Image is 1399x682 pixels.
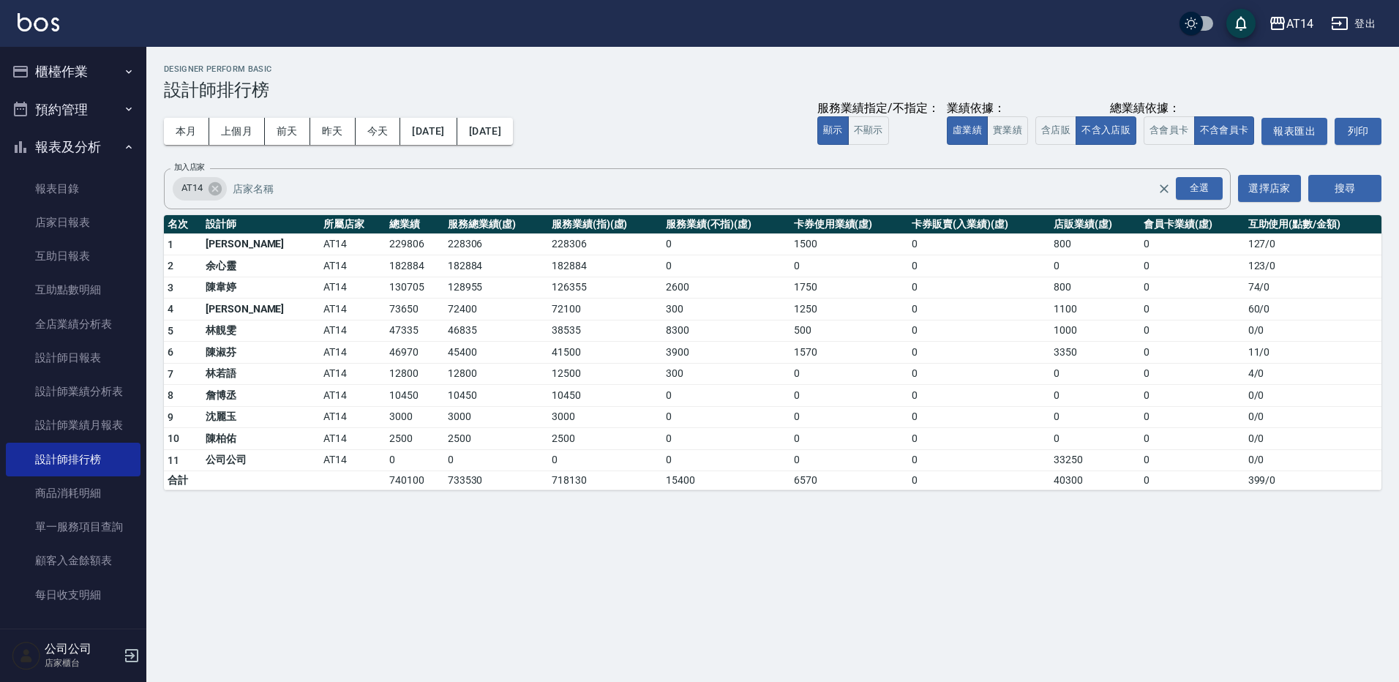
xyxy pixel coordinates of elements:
td: 0 [908,299,1050,321]
label: 加入店家 [174,162,205,173]
td: 38535 [548,320,662,342]
td: 12800 [386,363,443,385]
td: 127 / 0 [1245,233,1381,255]
td: 11 / 0 [1245,342,1381,364]
td: 3900 [662,342,790,364]
button: 搜尋 [1308,175,1381,202]
button: AT14 [1263,9,1319,39]
td: AT14 [320,255,386,277]
button: 報表及分析 [6,128,140,166]
td: 60 / 0 [1245,299,1381,321]
td: 0 / 0 [1245,320,1381,342]
td: AT14 [320,277,386,299]
td: 228306 [548,233,662,255]
img: Person [12,641,41,670]
td: 林靚雯 [202,320,320,342]
td: 733530 [444,471,548,490]
th: 服務總業績(虛) [444,215,548,234]
button: 實業績 [987,116,1028,145]
td: 詹博丞 [202,385,320,407]
button: save [1226,9,1256,38]
td: 0 [1140,233,1244,255]
td: 123 / 0 [1245,255,1381,277]
td: 300 [662,363,790,385]
td: 0 [1140,320,1244,342]
a: 店家日報表 [6,206,140,239]
span: 8 [168,389,173,401]
td: 3350 [1050,342,1140,364]
td: 0 [662,428,790,450]
td: 0 [662,449,790,471]
td: 0 [908,363,1050,385]
th: 所屬店家 [320,215,386,234]
td: AT14 [320,428,386,450]
td: 1500 [790,233,908,255]
h3: 設計師排行榜 [164,80,1381,100]
button: 櫃檯作業 [6,53,140,91]
td: 1750 [790,277,908,299]
td: 0 [444,449,548,471]
button: 預約管理 [6,91,140,129]
button: [DATE] [400,118,457,145]
a: 報表匯出 [1261,118,1327,145]
td: 399 / 0 [1245,471,1381,490]
td: 余心靈 [202,255,320,277]
td: 0 [1140,449,1244,471]
td: 8300 [662,320,790,342]
a: 設計師日報表 [6,341,140,375]
td: 1000 [1050,320,1140,342]
td: 46835 [444,320,548,342]
input: 店家名稱 [229,176,1183,201]
td: 228306 [444,233,548,255]
td: 40300 [1050,471,1140,490]
td: 126355 [548,277,662,299]
span: 5 [168,325,173,337]
td: 0 / 0 [1245,406,1381,428]
a: 互助日報表 [6,239,140,273]
td: 72100 [548,299,662,321]
td: 0 [908,428,1050,450]
td: 3000 [548,406,662,428]
td: 46970 [386,342,443,364]
div: AT14 [1286,15,1313,33]
td: 0 [1050,428,1140,450]
th: 名次 [164,215,202,234]
td: 33250 [1050,449,1140,471]
img: Logo [18,13,59,31]
td: 3000 [386,406,443,428]
button: 登出 [1325,10,1381,37]
td: 林若語 [202,363,320,385]
button: 顯示 [817,116,849,145]
td: 229806 [386,233,443,255]
span: 7 [168,368,173,380]
table: a dense table [164,215,1381,491]
td: 0 [908,320,1050,342]
td: 0 [790,428,908,450]
td: 73650 [386,299,443,321]
a: 設計師業績月報表 [6,408,140,442]
td: 10450 [386,385,443,407]
button: 不顯示 [848,116,889,145]
a: 商品消耗明細 [6,476,140,510]
a: 顧客入金餘額表 [6,544,140,577]
td: 合計 [164,471,202,490]
td: 0 [1140,471,1244,490]
td: 10450 [444,385,548,407]
td: 0 [1140,363,1244,385]
td: 800 [1050,277,1140,299]
td: 0 [908,233,1050,255]
button: [DATE] [457,118,513,145]
td: 0 [1050,385,1140,407]
div: 全選 [1176,177,1223,200]
td: 128955 [444,277,548,299]
td: 182884 [386,255,443,277]
a: 單一服務項目查詢 [6,510,140,544]
td: 0 [1140,255,1244,277]
td: 0 / 0 [1245,428,1381,450]
td: 0 [1050,363,1140,385]
td: 1100 [1050,299,1140,321]
h5: 公司公司 [45,642,119,656]
span: 10 [168,432,180,444]
td: 0 / 0 [1245,449,1381,471]
td: 0 [662,255,790,277]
